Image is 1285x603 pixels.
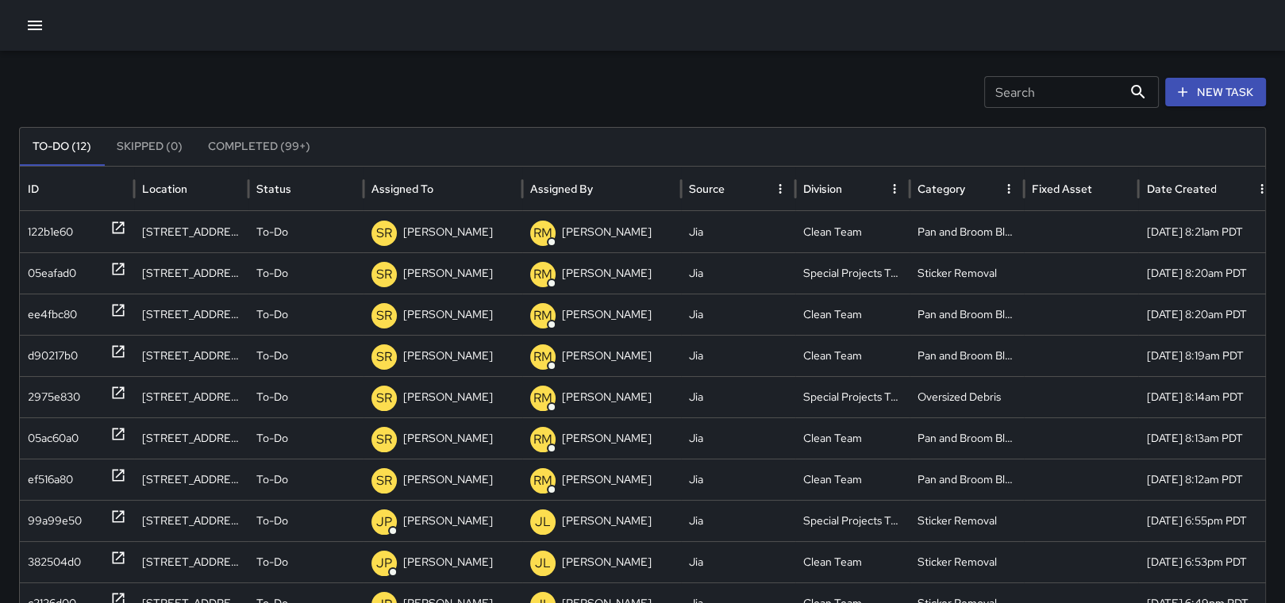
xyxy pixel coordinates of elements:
[910,459,1024,500] div: Pan and Broom Block Faces
[910,376,1024,417] div: Oversized Debris
[1138,335,1277,376] div: 10/6/2025, 8:19am PDT
[28,294,77,335] div: ee4fbc80
[403,459,493,500] p: [PERSON_NAME]
[910,417,1024,459] div: Pan and Broom Block Faces
[134,459,248,500] div: 565 Clay Street
[562,294,652,335] p: [PERSON_NAME]
[795,211,910,252] div: Clean Team
[376,389,392,408] p: SR
[371,182,433,196] div: Assigned To
[681,211,795,252] div: Jia
[1165,78,1266,107] button: New Task
[28,212,73,252] div: 122b1e60
[910,211,1024,252] div: Pan and Broom Block Faces
[681,335,795,376] div: Jia
[533,471,552,490] p: RM
[134,376,248,417] div: 410 California Street
[403,294,493,335] p: [PERSON_NAME]
[533,389,552,408] p: RM
[533,224,552,243] p: RM
[795,376,910,417] div: Special Projects Team
[1138,459,1277,500] div: 10/6/2025, 8:12am PDT
[256,294,288,335] p: To-Do
[403,253,493,294] p: [PERSON_NAME]
[681,294,795,335] div: Jia
[134,417,248,459] div: 553-557 Clay Street
[256,182,291,196] div: Status
[883,178,906,200] button: Division column menu
[681,252,795,294] div: Jia
[256,253,288,294] p: To-Do
[1138,294,1277,335] div: 10/6/2025, 8:20am PDT
[910,252,1024,294] div: Sticker Removal
[533,430,552,449] p: RM
[530,182,593,196] div: Assigned By
[256,212,288,252] p: To-Do
[28,377,80,417] div: 2975e830
[256,418,288,459] p: To-Do
[795,541,910,582] div: Clean Team
[1138,376,1277,417] div: 10/6/2025, 8:14am PDT
[795,252,910,294] div: Special Projects Team
[376,430,392,449] p: SR
[376,306,392,325] p: SR
[681,500,795,541] div: Jia
[769,178,791,200] button: Source column menu
[910,294,1024,335] div: Pan and Broom Block Faces
[195,128,323,166] button: Completed (99+)
[562,418,652,459] p: [PERSON_NAME]
[28,542,81,582] div: 382504d0
[533,306,552,325] p: RM
[376,224,392,243] p: SR
[681,417,795,459] div: Jia
[562,253,652,294] p: [PERSON_NAME]
[403,212,493,252] p: [PERSON_NAME]
[256,459,288,500] p: To-Do
[142,182,187,196] div: Location
[795,294,910,335] div: Clean Team
[28,501,82,541] div: 99a99e50
[134,500,248,541] div: 544 Market Street
[910,541,1024,582] div: Sticker Removal
[562,459,652,500] p: [PERSON_NAME]
[28,253,76,294] div: 05eafad0
[562,212,652,252] p: [PERSON_NAME]
[535,513,551,532] p: JL
[1138,417,1277,459] div: 10/6/2025, 8:13am PDT
[1032,182,1092,196] div: Fixed Asset
[803,182,842,196] div: Division
[134,211,248,252] div: 99 Howard Street
[403,336,493,376] p: [PERSON_NAME]
[1251,178,1273,200] button: Date Created column menu
[910,335,1024,376] div: Pan and Broom Block Faces
[795,459,910,500] div: Clean Team
[134,541,248,582] div: 53 Sutter Street
[795,417,910,459] div: Clean Team
[256,542,288,582] p: To-Do
[562,377,652,417] p: [PERSON_NAME]
[134,335,248,376] div: 100 Spear Street
[134,294,248,335] div: 121 Spear Street
[28,459,73,500] div: ef516a80
[918,182,965,196] div: Category
[562,542,652,582] p: [PERSON_NAME]
[1146,182,1216,196] div: Date Created
[795,335,910,376] div: Clean Team
[403,501,493,541] p: [PERSON_NAME]
[998,178,1020,200] button: Category column menu
[1138,541,1277,582] div: 10/5/2025, 6:53pm PDT
[403,377,493,417] p: [PERSON_NAME]
[104,128,195,166] button: Skipped (0)
[403,542,493,582] p: [PERSON_NAME]
[376,348,392,367] p: SR
[134,252,248,294] div: 99 Howard Street
[1138,252,1277,294] div: 10/6/2025, 8:20am PDT
[28,418,79,459] div: 05ac60a0
[681,459,795,500] div: Jia
[533,348,552,367] p: RM
[681,541,795,582] div: Jia
[1138,211,1277,252] div: 10/6/2025, 8:21am PDT
[28,336,78,376] div: d90217b0
[689,182,725,196] div: Source
[562,501,652,541] p: [PERSON_NAME]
